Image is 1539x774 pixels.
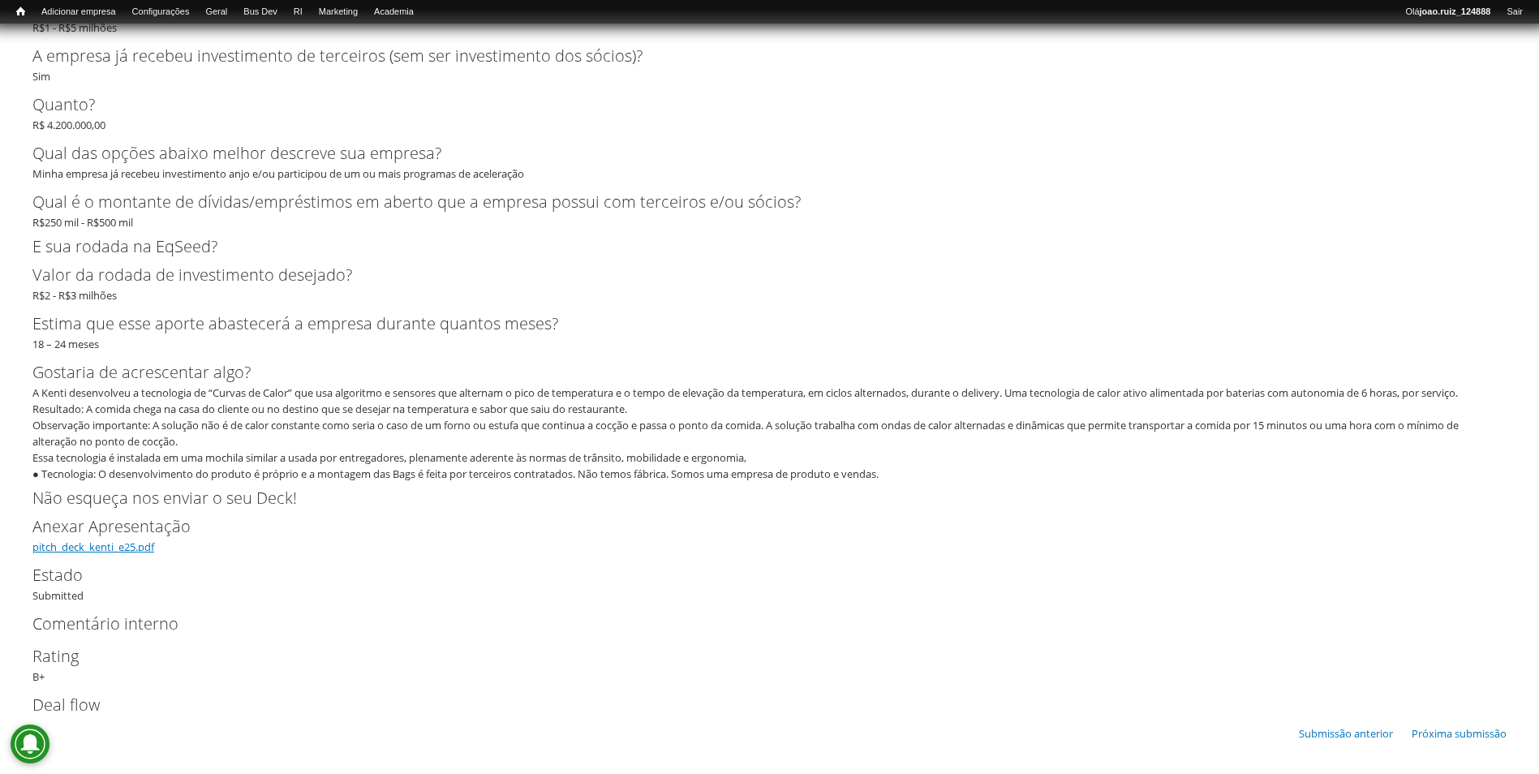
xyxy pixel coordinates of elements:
[1397,4,1498,20] a: Olájoao.ruiz_124888
[32,644,1480,669] label: Rating
[32,563,1480,587] label: Estado
[32,540,154,554] a: pitch_deck_kenti_e25.pdf
[1420,6,1491,16] strong: joao.ruiz_124888
[197,4,235,20] a: Geral
[1299,726,1393,741] a: Submissão anterior
[8,4,33,19] a: Início
[32,312,1480,336] label: Estima que esse aporte abastecerá a empresa durante quantos meses?
[32,385,1496,482] div: A Kenti desenvolveu a tecnologia de “Curvas de Calor” que usa algoritmo e sensores que alternam o...
[311,4,366,20] a: Marketing
[32,612,1480,636] label: Comentário interno
[32,141,1480,166] label: Qual das opções abaixo melhor descreve sua empresa?
[32,239,1507,255] h2: E sua rodada na EqSeed?
[32,644,1507,685] div: B+
[16,6,25,17] span: Início
[32,190,1507,230] div: R$250 mil - R$500 mil
[286,4,311,20] a: RI
[366,4,422,20] a: Academia
[32,263,1480,287] label: Valor da rodada de investimento desejado?
[32,44,1507,84] div: Sim
[33,4,124,20] a: Adicionar empresa
[1498,4,1531,20] a: Sair
[1412,726,1507,741] a: Próxima submissão
[32,92,1480,117] label: Quanto?
[32,360,1480,385] label: Gostaria de acrescentar algo?
[32,514,1480,539] label: Anexar Apresentação
[32,263,1507,303] div: R$2 - R$3 milhões
[32,190,1480,214] label: Qual é o montante de dívidas/empréstimos em aberto que a empresa possui com terceiros e/ou sócios?
[32,44,1480,68] label: A empresa já recebeu investimento de terceiros (sem ser investimento dos sócios)?
[124,4,198,20] a: Configurações
[32,312,1507,352] div: 18 – 24 meses
[32,92,1507,133] div: R$ 4.200.000,00
[235,4,286,20] a: Bus Dev
[32,693,1480,717] label: Deal flow
[32,563,1507,604] div: Submitted
[32,141,1507,182] div: Minha empresa já recebeu investimento anjo e/ou participou de um ou mais programas de aceleração
[32,490,1507,506] h2: Não esqueça nos enviar o seu Deck!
